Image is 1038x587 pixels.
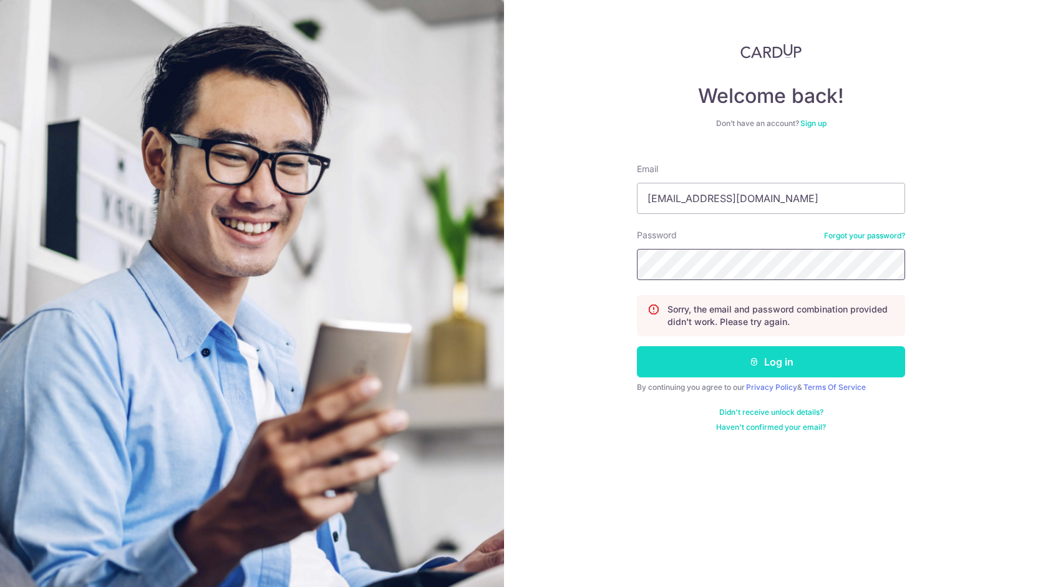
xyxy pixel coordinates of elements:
label: Email [637,163,658,175]
label: Password [637,229,677,241]
input: Enter your Email [637,183,905,214]
button: Log in [637,346,905,377]
a: Didn't receive unlock details? [719,407,823,417]
a: Sign up [800,119,827,128]
img: CardUp Logo [740,44,802,59]
a: Terms Of Service [803,382,866,392]
a: Privacy Policy [746,382,797,392]
div: By continuing you agree to our & [637,382,905,392]
div: Don’t have an account? [637,119,905,129]
a: Haven't confirmed your email? [716,422,826,432]
p: Sorry, the email and password combination provided didn't work. Please try again. [667,303,895,328]
a: Forgot your password? [824,231,905,241]
h4: Welcome back! [637,84,905,109]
